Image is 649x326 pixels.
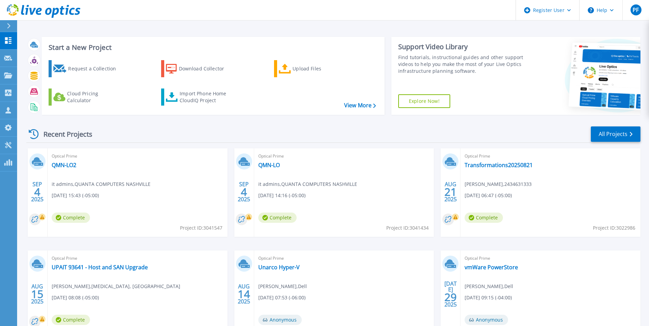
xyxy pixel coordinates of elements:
div: Upload Files [293,62,347,76]
a: Unarco Hyper-V [258,264,300,271]
span: Complete [52,213,90,223]
a: vmWare PowerStore [465,264,518,271]
a: QMN-LO [258,162,280,168]
span: [DATE] 06:47 (-05:00) [465,192,512,199]
span: Optical Prime [52,255,223,262]
span: 15 [31,291,43,297]
div: Import Phone Home CloudIQ Project [180,90,233,104]
span: Anonymous [465,315,508,325]
span: [PERSON_NAME] , Dell [258,283,307,290]
span: it admins , QUANTA COMPUTERS NASHVILLE [52,180,151,188]
a: UPAIT 93641 - Host and SAN Upgrade [52,264,148,271]
a: Explore Now! [398,94,450,108]
div: AUG 2025 [237,282,250,307]
span: [PERSON_NAME] , Dell [465,283,513,290]
div: Download Collector [179,62,234,76]
span: Complete [465,213,503,223]
div: [DATE] 2025 [444,282,457,307]
span: [DATE] 07:53 (-06:00) [258,294,306,301]
span: 4 [34,189,40,195]
span: Optical Prime [258,152,430,160]
div: Support Video Library [398,42,525,51]
span: 14 [238,291,250,297]
span: Optical Prime [258,255,430,262]
div: Find tutorials, instructional guides and other support videos to help you make the most of your L... [398,54,525,74]
div: SEP 2025 [237,179,250,204]
span: 4 [241,189,247,195]
span: Anonymous [258,315,302,325]
div: Cloud Pricing Calculator [67,90,122,104]
a: QMN-LO2 [52,162,76,168]
span: 21 [444,189,457,195]
div: SEP 2025 [31,179,44,204]
div: Recent Projects [26,126,102,142]
a: Cloud Pricing Calculator [49,89,125,106]
span: [DATE] 14:16 (-05:00) [258,192,306,199]
span: Project ID: 3022986 [593,224,635,232]
span: [DATE] 08:08 (-05:00) [52,294,99,301]
a: Request a Collection [49,60,125,77]
div: AUG 2025 [444,179,457,204]
span: Complete [258,213,297,223]
span: [PERSON_NAME] , 2434631333 [465,180,532,188]
div: Request a Collection [68,62,123,76]
span: it admins , QUANTA COMPUTERS NASHVILLE [258,180,357,188]
span: Optical Prime [465,255,636,262]
span: PF [633,7,639,13]
a: Download Collector [161,60,237,77]
h3: Start a New Project [49,44,376,51]
span: [DATE] 15:43 (-05:00) [52,192,99,199]
span: Complete [52,315,90,325]
a: Transformations20250821 [465,162,533,168]
span: [DATE] 09:15 (-04:00) [465,294,512,301]
span: Optical Prime [465,152,636,160]
span: 29 [444,294,457,300]
a: View More [344,102,376,109]
span: Project ID: 3041547 [180,224,222,232]
div: AUG 2025 [31,282,44,307]
a: All Projects [591,126,640,142]
span: Optical Prime [52,152,223,160]
span: Project ID: 3041434 [386,224,429,232]
a: Upload Files [274,60,350,77]
span: [PERSON_NAME] , [MEDICAL_DATA], [GEOGRAPHIC_DATA] [52,283,180,290]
